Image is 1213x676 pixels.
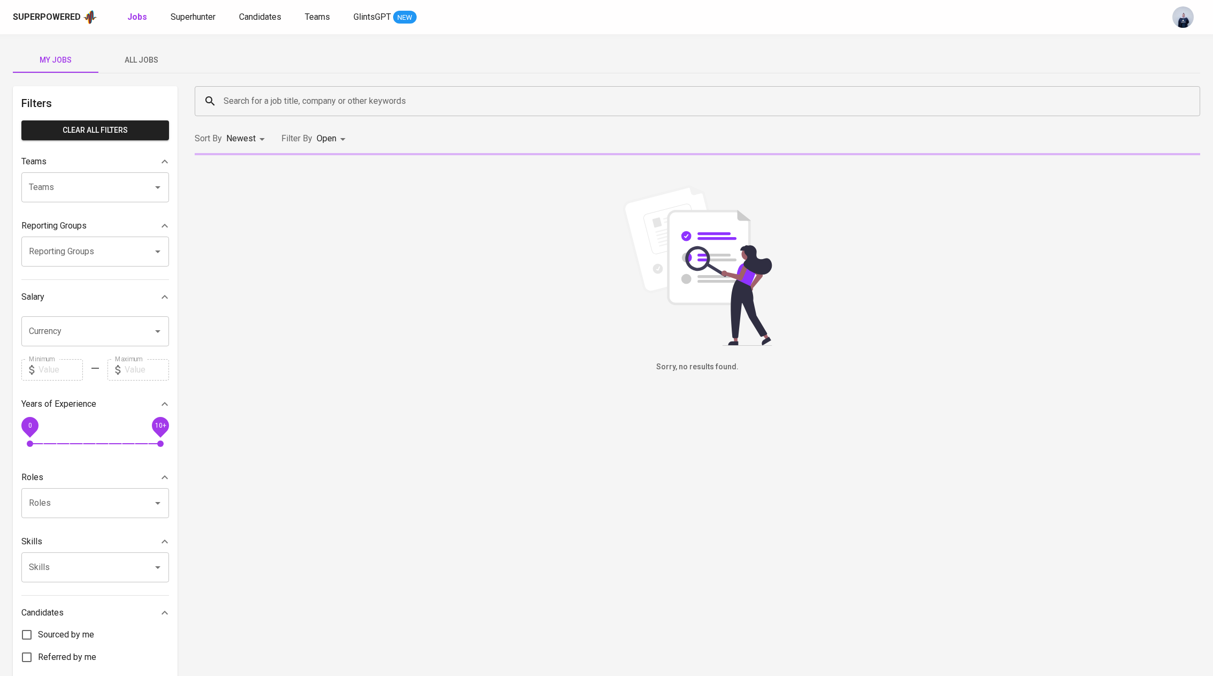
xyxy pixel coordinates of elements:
[195,361,1200,373] h6: Sorry, no results found.
[21,291,44,303] p: Salary
[30,124,160,137] span: Clear All filters
[38,651,96,664] span: Referred by me
[150,496,165,511] button: Open
[317,129,349,149] div: Open
[305,12,330,22] span: Teams
[281,132,312,145] p: Filter By
[393,12,417,23] span: NEW
[38,628,94,641] span: Sourced by me
[21,286,169,308] div: Salary
[21,606,64,619] p: Candidates
[150,244,165,259] button: Open
[127,11,149,24] a: Jobs
[226,132,256,145] p: Newest
[105,54,178,67] span: All Jobs
[19,54,92,67] span: My Jobs
[171,11,218,24] a: Superhunter
[226,129,268,149] div: Newest
[21,535,42,548] p: Skills
[13,9,97,25] a: Superpoweredapp logo
[21,215,169,237] div: Reporting Groups
[195,132,222,145] p: Sort By
[354,12,391,22] span: GlintsGPT
[21,531,169,552] div: Skills
[83,9,97,25] img: app logo
[21,398,96,411] p: Years of Experience
[317,133,336,143] span: Open
[21,155,47,168] p: Teams
[1172,6,1194,28] img: annisa@glints.com
[13,11,81,24] div: Superpowered
[239,11,283,24] a: Candidates
[21,219,87,232] p: Reporting Groups
[354,11,417,24] a: GlintsGPT NEW
[21,471,43,484] p: Roles
[127,12,147,22] b: Jobs
[150,560,165,575] button: Open
[239,12,281,22] span: Candidates
[171,12,216,22] span: Superhunter
[39,359,83,381] input: Value
[28,421,32,429] span: 0
[21,467,169,488] div: Roles
[125,359,169,381] input: Value
[21,120,169,140] button: Clear All filters
[617,185,778,346] img: file_searching.svg
[150,324,165,339] button: Open
[21,95,169,112] h6: Filters
[21,151,169,172] div: Teams
[150,180,165,195] button: Open
[305,11,332,24] a: Teams
[21,602,169,624] div: Candidates
[21,393,169,415] div: Years of Experience
[155,421,166,429] span: 10+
